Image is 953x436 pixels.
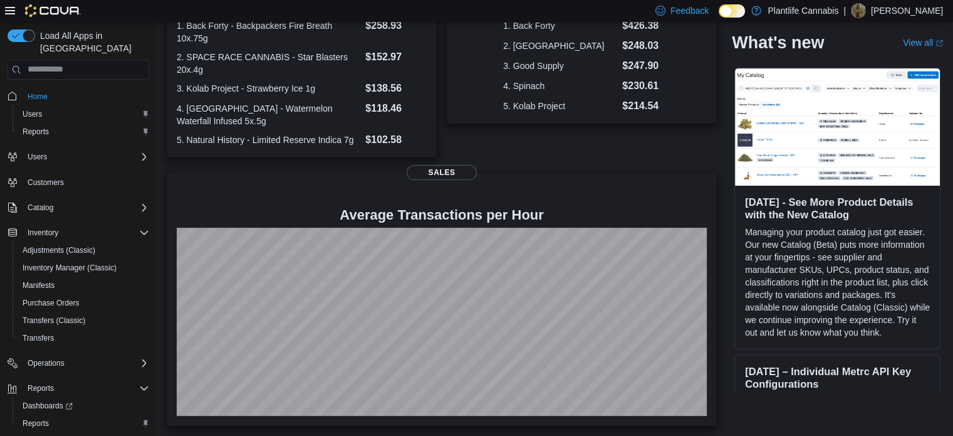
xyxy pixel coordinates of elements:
[23,356,70,371] button: Operations
[28,358,65,368] span: Operations
[23,175,69,190] a: Customers
[23,263,117,273] span: Inventory Manager (Classic)
[622,78,660,93] dd: $230.61
[503,100,617,112] dt: 5. Kolab Project
[177,208,707,223] h4: Average Transactions per Hour
[3,354,154,372] button: Operations
[365,101,427,116] dd: $118.46
[670,4,709,17] span: Feedback
[18,243,149,258] span: Adjustments (Classic)
[745,226,930,339] p: Managing your product catalog just got easier. Our new Catalog (Beta) puts more information at yo...
[13,397,154,415] a: Dashboards
[503,80,617,92] dt: 4. Spinach
[503,60,617,72] dt: 3. Good Supply
[177,82,360,95] dt: 3. Kolab Project - Strawberry Ice 1g
[23,225,63,240] button: Inventory
[18,107,47,122] a: Users
[843,3,846,18] p: |
[18,313,149,328] span: Transfers (Classic)
[18,260,149,275] span: Inventory Manager (Classic)
[28,152,47,162] span: Users
[18,260,122,275] a: Inventory Manager (Classic)
[35,29,149,55] span: Load All Apps in [GEOGRAPHIC_DATA]
[23,200,58,215] button: Catalog
[18,107,149,122] span: Users
[18,416,54,431] a: Reports
[13,105,154,123] button: Users
[23,298,80,308] span: Purchase Orders
[23,89,53,104] a: Home
[13,294,154,312] button: Purchase Orders
[177,51,360,76] dt: 2. SPACE RACE CANNABIS - Star Blasters 20x.4g
[177,19,360,45] dt: 1. Back Forty - Backpackers Fire Breath 10x.75g
[13,242,154,259] button: Adjustments (Classic)
[18,331,149,346] span: Transfers
[28,178,64,188] span: Customers
[3,199,154,216] button: Catalog
[18,313,90,328] a: Transfers (Classic)
[719,4,745,18] input: Dark Mode
[18,416,149,431] span: Reports
[177,134,360,146] dt: 5. Natural History - Limited Reserve Indica 7g
[23,280,55,290] span: Manifests
[23,381,59,396] button: Reports
[23,356,149,371] span: Operations
[23,245,95,255] span: Adjustments (Classic)
[23,109,42,119] span: Users
[18,278,60,293] a: Manifests
[935,40,943,47] svg: External link
[407,165,477,180] span: Sales
[23,127,49,137] span: Reports
[13,312,154,329] button: Transfers (Classic)
[18,398,78,413] a: Dashboards
[23,401,73,411] span: Dashboards
[23,333,54,343] span: Transfers
[23,381,149,396] span: Reports
[365,50,427,65] dd: $152.97
[18,278,149,293] span: Manifests
[622,98,660,114] dd: $214.54
[28,383,54,393] span: Reports
[871,3,943,18] p: [PERSON_NAME]
[365,18,427,33] dd: $258.93
[622,38,660,53] dd: $248.03
[25,4,81,17] img: Cova
[23,316,85,326] span: Transfers (Classic)
[503,40,617,52] dt: 2. [GEOGRAPHIC_DATA]
[13,329,154,347] button: Transfers
[18,124,149,139] span: Reports
[745,196,930,221] h3: [DATE] - See More Product Details with the New Catalog
[28,203,53,213] span: Catalog
[23,149,52,164] button: Users
[23,174,149,190] span: Customers
[365,132,427,147] dd: $102.58
[3,87,154,105] button: Home
[18,295,85,311] a: Purchase Orders
[503,19,617,32] dt: 1. Back Forty
[745,365,930,390] h3: [DATE] – Individual Metrc API Key Configurations
[732,33,824,53] h2: What's new
[177,102,360,127] dt: 4. [GEOGRAPHIC_DATA] - Watermelon Waterfall Infused 5x.5g
[3,380,154,397] button: Reports
[851,3,866,18] div: Kearan Fenton
[23,88,149,104] span: Home
[18,295,149,311] span: Purchase Orders
[13,415,154,432] button: Reports
[3,148,154,166] button: Users
[23,149,149,164] span: Users
[18,243,100,258] a: Adjustments (Classic)
[622,58,660,73] dd: $247.90
[365,81,427,96] dd: $138.56
[903,38,943,48] a: View allExternal link
[18,331,59,346] a: Transfers
[28,92,48,102] span: Home
[3,173,154,191] button: Customers
[768,3,838,18] p: Plantlife Cannabis
[18,124,54,139] a: Reports
[28,228,58,238] span: Inventory
[13,259,154,277] button: Inventory Manager (Classic)
[18,398,149,413] span: Dashboards
[23,225,149,240] span: Inventory
[622,18,660,33] dd: $426.38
